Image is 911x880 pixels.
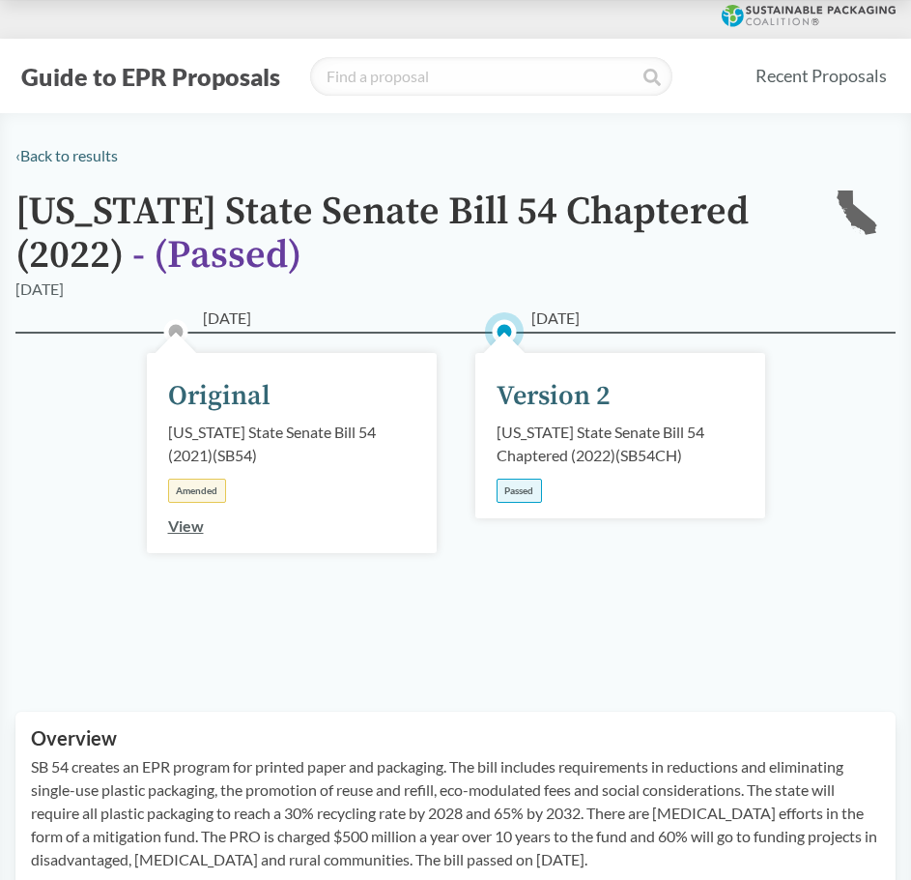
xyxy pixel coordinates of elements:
[132,231,301,279] span: - ( Passed )
[203,307,251,330] span: [DATE]
[168,516,204,535] a: View
[310,57,672,96] input: Find a proposal
[168,479,226,503] div: Amended
[31,727,880,749] h2: Overview
[497,479,542,503] div: Passed
[15,146,118,164] a: ‹Back to results
[15,191,803,278] h1: [US_STATE] State Senate Bill 54 Chaptered (2022)
[168,376,270,417] div: Original
[531,307,580,330] span: [DATE]
[747,54,896,98] a: Recent Proposals
[31,755,880,871] p: SB 54 creates an EPR program for printed paper and packaging. The bill includes requirements in r...
[497,376,611,417] div: Version 2
[15,61,286,92] button: Guide to EPR Proposals
[497,421,744,467] div: [US_STATE] State Senate Bill 54 Chaptered (2022) ( SB54CH )
[15,278,64,301] div: [DATE]
[168,421,415,467] div: [US_STATE] State Senate Bill 54 (2021) ( SB54 )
